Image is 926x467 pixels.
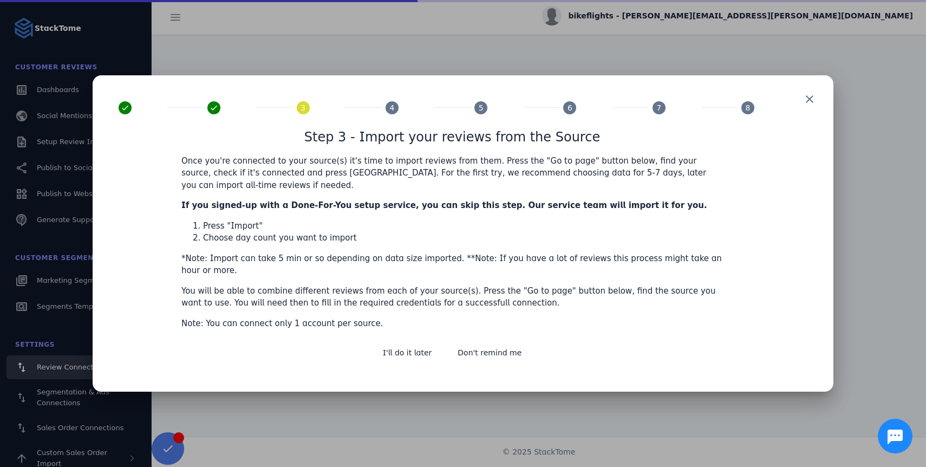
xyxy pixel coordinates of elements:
p: Once you're connected to your source(s) it's time to import reviews from them. Press the "Go to p... [181,155,723,192]
span: 8 [746,102,751,113]
h1: Step 3 - Import your reviews from the Source [304,127,600,147]
span: 5 [479,102,484,113]
button: Don't remind me [447,342,532,364]
strong: If you signed-up with a Done-For-You setup service, you can skip this step. Our service team will... [181,200,707,210]
span: I'll do it later [383,349,432,356]
p: You will be able to combine different reviews from each of your source(s). Press the "Go to page"... [181,285,723,309]
p: Note: You can connect only 1 account per source. [181,317,723,330]
span: 4 [389,102,394,113]
span: 6 [568,102,572,113]
p: *Note: Import can take 5 min or so depending on data size imported. **Note: If you have a lot of ... [181,252,723,277]
li: Choose day count you want to import [203,232,723,244]
mat-icon: done [207,101,220,114]
li: Press "Import" [203,220,723,232]
mat-icon: done [119,101,132,114]
span: 7 [656,102,661,113]
span: 3 [301,102,305,113]
button: I'll do it later [372,342,443,364]
span: Don't remind me [458,349,521,356]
